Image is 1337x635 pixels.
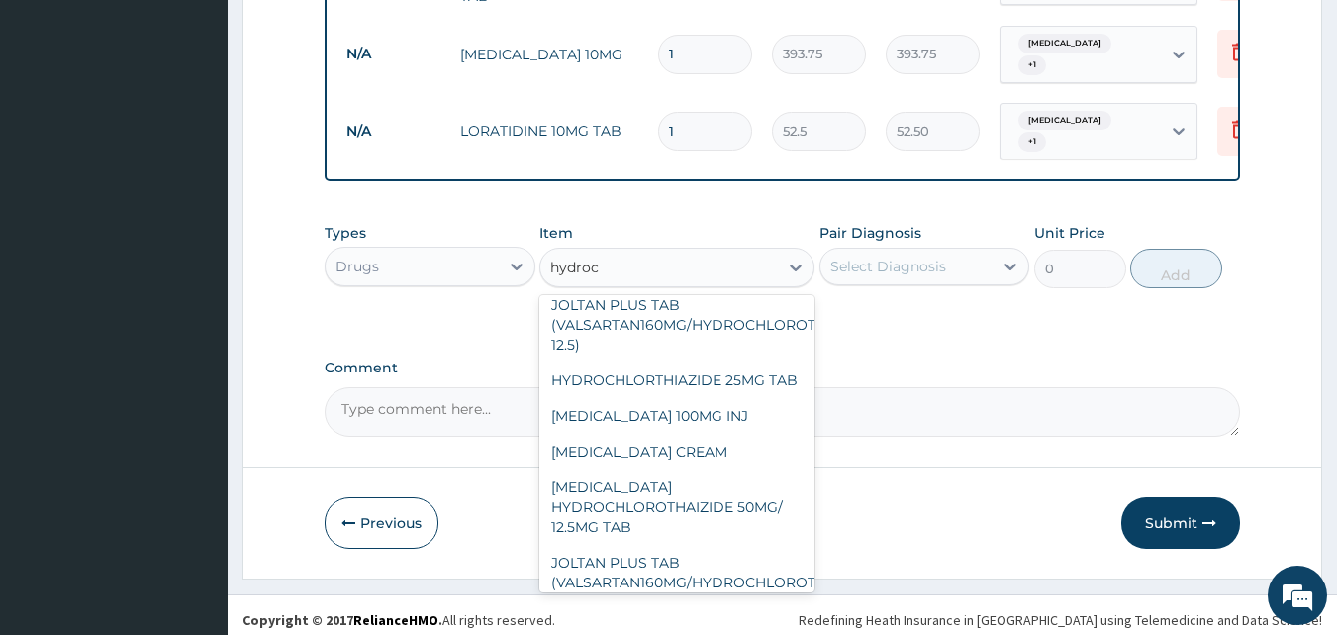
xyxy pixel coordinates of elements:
label: Pair Diagnosis [819,223,921,243]
div: Redefining Heath Insurance in [GEOGRAPHIC_DATA] using Telemedicine and Data Science! [799,610,1322,630]
div: Minimize live chat window [325,10,372,57]
div: Select Diagnosis [830,257,946,276]
td: LORATIDINE 10MG TAB [450,111,648,151]
span: [MEDICAL_DATA] [1018,34,1111,53]
button: Previous [325,497,438,549]
a: RelianceHMO [353,611,438,629]
span: We're online! [115,191,273,391]
label: Types [325,225,366,242]
img: d_794563401_company_1708531726252_794563401 [37,99,80,149]
td: N/A [336,36,450,72]
td: [MEDICAL_DATA] 10MG [450,35,648,74]
button: Submit [1121,497,1240,549]
span: + 1 [1018,55,1046,75]
label: Unit Price [1034,223,1105,243]
td: N/A [336,113,450,150]
div: Chat with us now [103,111,333,137]
div: HYDROCHLORTHIAZIDE 25MG TAB [539,363,814,398]
div: JOLTAN PLUS TAB (VALSARTAN160MG/HYDROCHLOROTHIAZIDE 12.5) [539,545,814,620]
button: Add [1130,249,1222,288]
label: Comment [325,360,1241,376]
div: [MEDICAL_DATA] 100MG INJ [539,398,814,434]
span: + 1 [1018,132,1046,152]
div: [MEDICAL_DATA] CREAM [539,434,814,470]
textarea: Type your message and hit 'Enter' [10,424,377,493]
div: [MEDICAL_DATA] HYDROCHLOROTHAIZIDE 50MG/ 12.5MG TAB [539,470,814,545]
strong: Copyright © 2017 . [242,611,442,629]
span: [MEDICAL_DATA] [1018,111,1111,131]
div: JOLTAN PLUS TAB (VALSARTAN160MG/HYDROCHLOROTHIAZIDE 12.5) [539,287,814,363]
label: Item [539,223,573,243]
div: Drugs [335,257,379,276]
